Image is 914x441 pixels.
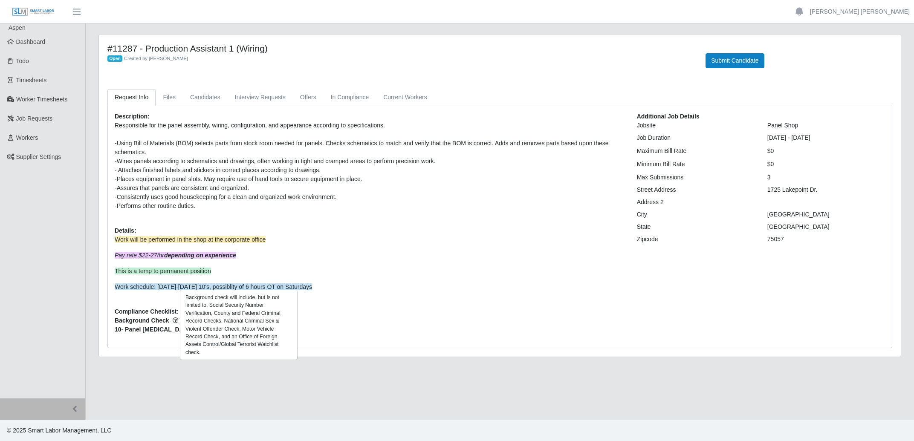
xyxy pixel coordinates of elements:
div: Address 2 [631,198,761,207]
span: 10- Panel [MEDICAL_DATA] [115,325,624,334]
a: Current Workers [376,89,434,106]
div: Street Address [631,185,761,194]
b: Additional Job Details [637,113,700,120]
span: © 2025 Smart Labor Management, LLC [7,427,111,434]
span: Background Check [115,316,624,325]
div: -Consistently uses good housekeeping for a clean and organized work environment. [115,193,624,202]
strong: depending on experience [164,252,236,259]
div: -Using Bill of Materials (BOM) selects parts from stock room needed for panels. Checks schematics... [115,139,624,157]
div: 3 [761,173,891,182]
h4: #11287 - Production Assistant 1 (Wiring) [107,43,693,54]
a: Interview Requests [228,89,293,106]
div: - Attaches finished labels and stickers in correct places according to drawings. [115,166,624,175]
a: Request Info [107,89,156,106]
div: Maximum Bill Rate [631,147,761,156]
span: Dashboard [16,38,46,45]
span: Workers [16,134,38,141]
span: Created by [PERSON_NAME] [124,56,188,61]
span: Open [107,55,122,62]
span: Todo [16,58,29,64]
div: -Assures that panels are consistent and organized. [115,184,624,193]
div: -Performs other routine duties. [115,202,624,210]
span: Aspen [9,24,26,31]
span: Work will be performed in the shop at the corporate office [115,236,266,243]
a: Candidates [183,89,228,106]
b: Details: [115,227,136,234]
div: Minimum Bill Rate [631,160,761,169]
span: Supplier Settings [16,153,61,160]
em: Pay rate $22-27/hr [115,252,236,259]
div: [GEOGRAPHIC_DATA] [761,222,891,231]
div: [DATE] - [DATE] [761,133,891,142]
div: -Places equipment in panel slots. May require use of hand tools to secure equipment in place. [115,175,624,184]
img: SLM Logo [12,7,55,17]
span: Timesheets [16,77,47,84]
span: This is a temp to permanent position [115,268,211,274]
div: [GEOGRAPHIC_DATA] [761,210,891,219]
a: [PERSON_NAME] [PERSON_NAME] [810,7,910,16]
a: Files [156,89,183,106]
b: Description: [115,113,150,120]
div: Max Submissions [631,173,761,182]
div: Job Duration [631,133,761,142]
div: Responsible for the panel assembly, wiring, configuration, and appearance according to specificat... [115,121,624,130]
span: Work schedule: [DATE]-[DATE] 10's, possiblity of 6 hours OT on Saturdays [115,283,312,290]
div: City [631,210,761,219]
button: Submit Candidate [706,53,764,68]
div: State [631,222,761,231]
div: Panel Shop [761,121,891,130]
a: In Compliance [324,89,376,106]
div: 1725 Lakepoint Dr. [761,185,891,194]
div: -Wires panels according to schematics and drawings, often working in tight and cramped areas to p... [115,157,624,166]
div: $0 [761,160,891,169]
div: $0 [761,147,891,156]
div: Jobsite [631,121,761,130]
span: Worker Timesheets [16,96,67,103]
b: Compliance Checklist: [115,308,179,315]
div: 75057 [761,235,891,244]
a: Offers [293,89,324,106]
span: Job Requests [16,115,53,122]
div: Zipcode [631,235,761,244]
div: Background check will include, but is not limited to, Social Security Number Verification, County... [180,290,297,360]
